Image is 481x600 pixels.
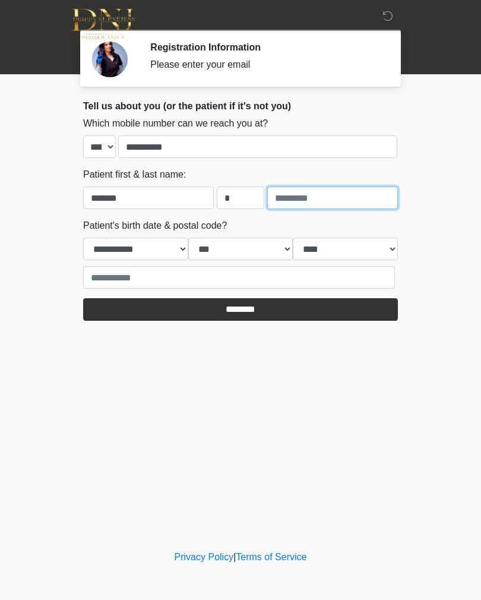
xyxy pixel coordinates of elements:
[92,42,128,77] img: Agent Avatar
[71,9,135,39] img: DNJ Med Boutique Logo
[233,552,236,562] a: |
[150,58,380,72] div: Please enter your email
[83,100,398,112] h2: Tell us about you (or the patient if it's not you)
[83,168,186,182] label: Patient first & last name:
[83,116,268,131] label: Which mobile number can we reach you at?
[236,552,306,562] a: Terms of Service
[83,219,227,233] label: Patient's birth date & postal code?
[175,552,234,562] a: Privacy Policy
